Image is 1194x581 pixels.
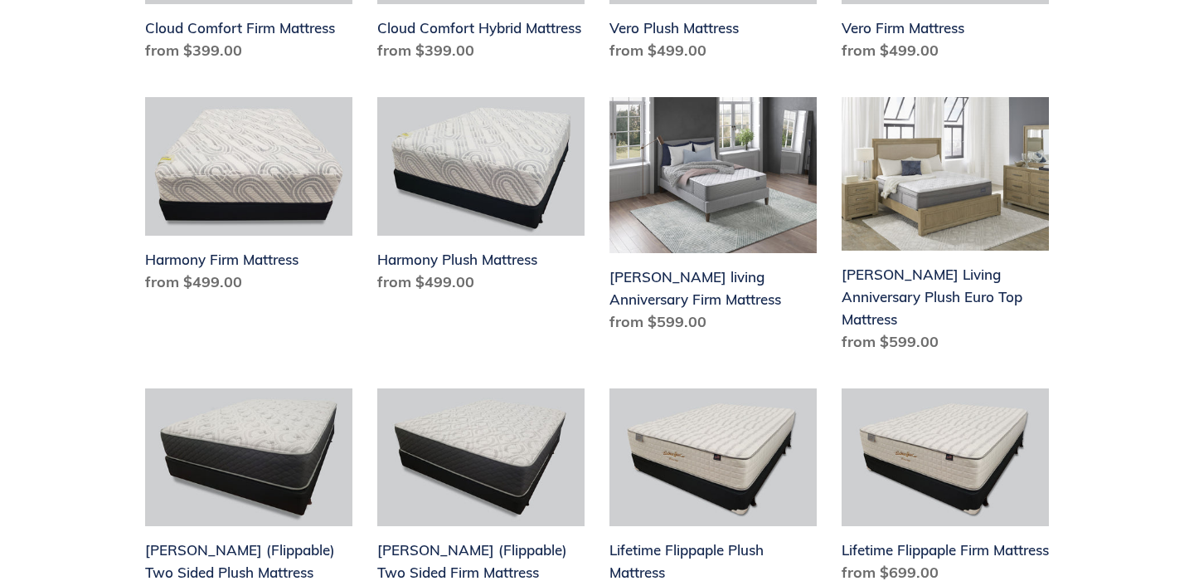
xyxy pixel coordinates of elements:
a: Harmony Firm Mattress [145,97,352,300]
a: Scott Living Anniversary Plush Euro Top Mattress [842,97,1049,359]
a: Harmony Plush Mattress [377,97,585,300]
a: Scott living Anniversary Firm Mattress [609,97,817,339]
